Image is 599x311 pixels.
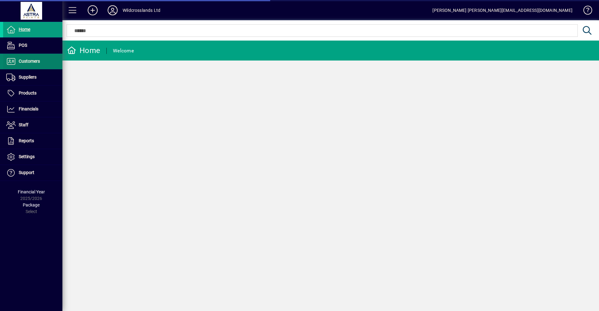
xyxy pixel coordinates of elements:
span: Staff [19,122,28,127]
span: Settings [19,154,35,159]
a: Suppliers [3,70,62,85]
a: Support [3,165,62,181]
a: POS [3,38,62,53]
span: Products [19,90,37,95]
span: Financials [19,106,38,111]
a: Products [3,85,62,101]
a: Staff [3,117,62,133]
span: POS [19,43,27,48]
button: Add [83,5,103,16]
span: Support [19,170,34,175]
a: Reports [3,133,62,149]
span: Suppliers [19,75,37,80]
span: Customers [19,59,40,64]
a: Knowledge Base [579,1,591,22]
div: Home [67,46,100,56]
div: Wildcrosslands Ltd [123,5,160,15]
div: Welcome [113,46,134,56]
a: Settings [3,149,62,165]
span: Reports [19,138,34,143]
a: Customers [3,54,62,69]
span: Financial Year [18,189,45,194]
span: Home [19,27,30,32]
button: Profile [103,5,123,16]
div: [PERSON_NAME] [PERSON_NAME][EMAIL_ADDRESS][DOMAIN_NAME] [432,5,572,15]
span: Package [23,202,40,207]
a: Financials [3,101,62,117]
